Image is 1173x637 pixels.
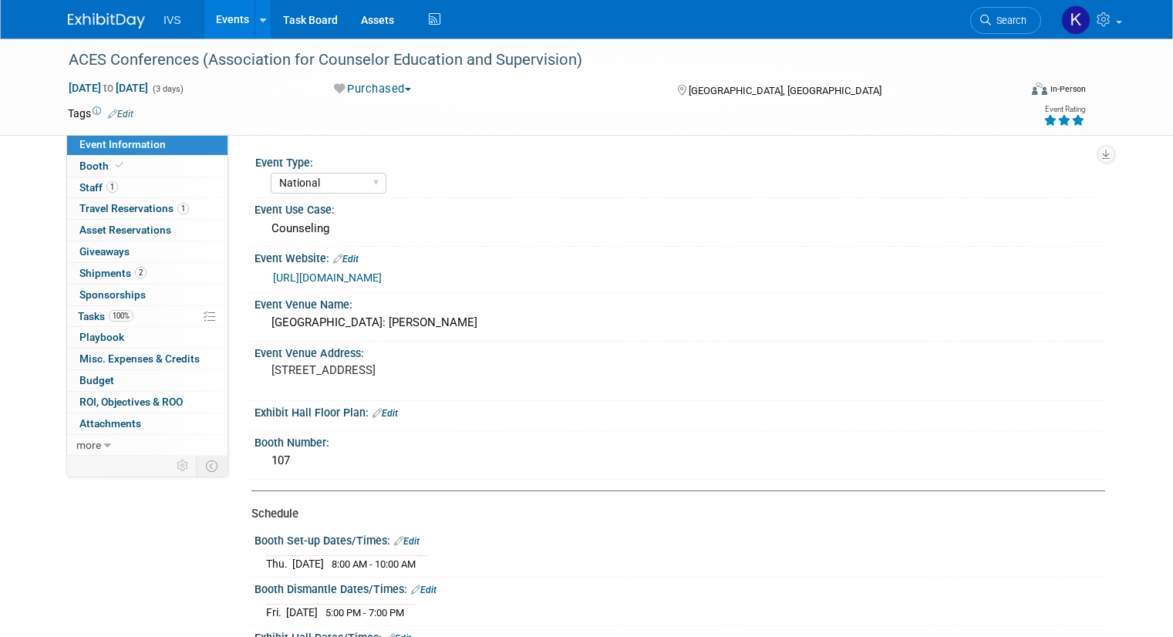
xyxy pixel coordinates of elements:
span: Travel Reservations [79,202,189,214]
td: [DATE] [286,604,318,620]
div: Event Venue Address: [254,342,1105,361]
a: Event Information [67,134,228,155]
span: ROI, Objectives & ROO [79,396,183,408]
a: ROI, Objectives & ROO [67,392,228,413]
span: Budget [79,374,114,386]
div: 107 [266,449,1094,473]
div: Event Format [935,80,1086,103]
span: to [101,82,116,94]
span: Playbook [79,331,124,343]
span: Booth [79,160,126,172]
a: Sponsorships [67,285,228,305]
span: 5:00 PM - 7:00 PM [325,607,404,618]
div: Booth Set-up Dates/Times: [254,529,1105,549]
a: Shipments2 [67,263,228,284]
a: Search [970,7,1041,34]
a: Edit [333,254,359,265]
div: Event Rating [1043,106,1085,113]
td: Toggle Event Tabs [197,456,228,476]
a: Giveaways [67,241,228,262]
span: 8:00 AM - 10:00 AM [332,558,416,570]
a: Edit [394,536,420,547]
button: Purchased [329,81,417,97]
img: Format-Inperson.png [1032,83,1047,95]
a: Booth [67,156,228,177]
a: Misc. Expenses & Credits [67,349,228,369]
div: Booth Dismantle Dates/Times: [254,578,1105,598]
span: IVS [163,14,181,26]
span: (3 days) [151,84,184,94]
a: Budget [67,370,228,391]
span: Giveaways [79,245,130,258]
div: Exhibit Hall Floor Plan: [254,401,1105,421]
span: Attachments [79,417,141,430]
div: In-Person [1050,83,1086,95]
pre: [STREET_ADDRESS] [271,363,592,377]
a: Edit [108,109,133,120]
div: Schedule [251,506,1094,522]
a: Playbook [67,327,228,348]
td: Personalize Event Tab Strip [170,456,197,476]
span: Search [991,15,1026,26]
div: Counseling [266,217,1094,241]
td: Thu. [266,555,292,571]
span: Misc. Expenses & Credits [79,352,200,365]
img: Kate Wroblewski [1061,5,1090,35]
div: ACES Conferences (Association for Counselor Education and Supervision) [63,46,999,74]
span: Sponsorships [79,288,146,301]
a: more [67,435,228,456]
a: Attachments [67,413,228,434]
a: [URL][DOMAIN_NAME] [273,271,382,284]
span: [DATE] [DATE] [68,81,149,95]
span: 2 [135,267,147,278]
div: Event Type: [255,151,1098,170]
a: Staff1 [67,177,228,198]
a: Tasks100% [67,306,228,327]
span: 1 [106,181,118,193]
span: 100% [109,310,133,322]
a: Travel Reservations1 [67,198,228,219]
div: Event Venue Name: [254,293,1105,312]
div: Event Website: [254,247,1105,267]
div: Event Use Case: [254,198,1105,217]
span: more [76,439,101,451]
span: Shipments [79,267,147,279]
span: Event Information [79,138,166,150]
a: Edit [372,408,398,419]
div: Booth Number: [254,431,1105,450]
span: 1 [177,203,189,214]
div: [GEOGRAPHIC_DATA]: [PERSON_NAME] [266,311,1094,335]
a: Edit [411,585,437,595]
a: Asset Reservations [67,220,228,241]
span: Asset Reservations [79,224,171,236]
i: Booth reservation complete [116,161,123,170]
td: [DATE] [292,555,324,571]
td: Fri. [266,604,286,620]
img: ExhibitDay [68,13,145,29]
span: Staff [79,181,118,194]
span: [GEOGRAPHIC_DATA], [GEOGRAPHIC_DATA] [689,85,881,96]
td: Tags [68,106,133,121]
span: Tasks [78,310,133,322]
